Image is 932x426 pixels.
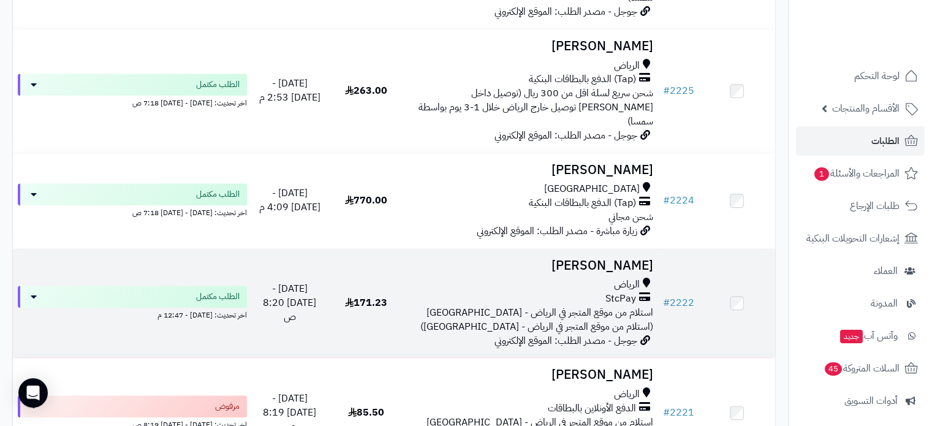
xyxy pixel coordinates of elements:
[796,191,925,221] a: طلبات الإرجاع
[663,405,670,420] span: #
[840,330,863,343] span: جديد
[796,256,925,286] a: العملاء
[348,405,384,420] span: 85.50
[874,262,898,280] span: العملاء
[850,197,900,215] span: طلبات الإرجاع
[813,165,900,182] span: المراجعات والأسئلة
[796,61,925,91] a: لوحة التحكم
[548,401,636,416] span: الدفع الأونلاين بالبطاقات
[196,78,240,91] span: الطلب مكتمل
[263,281,316,324] span: [DATE] - [DATE] 8:20 ص
[419,86,653,129] span: شحن سريع لسلة اقل من 300 ريال (توصيل داخل [PERSON_NAME] توصيل خارج الرياض خلال 1-3 يوم بواسطة سمسا)
[663,193,670,208] span: #
[871,132,900,150] span: الطلبات
[18,378,48,408] div: Open Intercom Messenger
[529,72,636,86] span: (Tap) الدفع بالبطاقات البنكية
[494,128,637,143] span: جوجل - مصدر الطلب: الموقع الإلكتروني
[605,292,636,306] span: StcPay
[663,405,694,420] a: #2221
[871,295,898,312] span: المدونة
[614,278,640,292] span: الرياض
[345,83,387,98] span: 263.00
[663,295,694,310] a: #2222
[345,193,387,208] span: 770.00
[409,259,653,273] h3: [PERSON_NAME]
[196,188,240,200] span: الطلب مكتمل
[18,308,247,321] div: اخر تحديث: [DATE] - 12:47 م
[832,100,900,117] span: الأقسام والمنتجات
[196,291,240,303] span: الطلب مكتمل
[409,368,653,382] h3: [PERSON_NAME]
[796,159,925,188] a: المراجعات والأسئلة1
[409,163,653,177] h3: [PERSON_NAME]
[796,126,925,156] a: الطلبات
[18,96,247,108] div: اخر تحديث: [DATE] - [DATE] 7:18 ص
[614,59,640,73] span: الرياض
[494,4,637,19] span: جوجل - مصدر الطلب: الموقع الإلكتروني
[824,360,900,377] span: السلات المتروكة
[814,167,829,181] span: 1
[796,289,925,318] a: المدونة
[420,305,653,334] span: استلام من موقع المتجر في الرياض - [GEOGRAPHIC_DATA] (استلام من موقع المتجر في الرياض - [GEOGRAPHI...
[796,321,925,351] a: وآتس آبجديد
[477,224,637,238] span: زيارة مباشرة - مصدر الطلب: الموقع الإلكتروني
[663,193,694,208] a: #2224
[825,362,842,376] span: 45
[215,400,240,413] span: مرفوض
[796,386,925,416] a: أدوات التسويق
[796,354,925,383] a: السلات المتروكة45
[544,182,640,196] span: [GEOGRAPHIC_DATA]
[614,387,640,401] span: الرياض
[494,333,637,348] span: جوجل - مصدر الطلب: الموقع الإلكتروني
[854,67,900,85] span: لوحة التحكم
[259,76,320,105] span: [DATE] - [DATE] 2:53 م
[663,295,670,310] span: #
[796,224,925,253] a: إشعارات التحويلات البنكية
[259,186,320,215] span: [DATE] - [DATE] 4:09 م
[663,83,694,98] a: #2225
[529,196,636,210] span: (Tap) الدفع بالبطاقات البنكية
[806,230,900,247] span: إشعارات التحويلات البنكية
[839,327,898,344] span: وآتس آب
[345,295,387,310] span: 171.23
[409,39,653,53] h3: [PERSON_NAME]
[608,210,653,224] span: شحن مجاني
[663,83,670,98] span: #
[844,392,898,409] span: أدوات التسويق
[18,205,247,218] div: اخر تحديث: [DATE] - [DATE] 7:18 ص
